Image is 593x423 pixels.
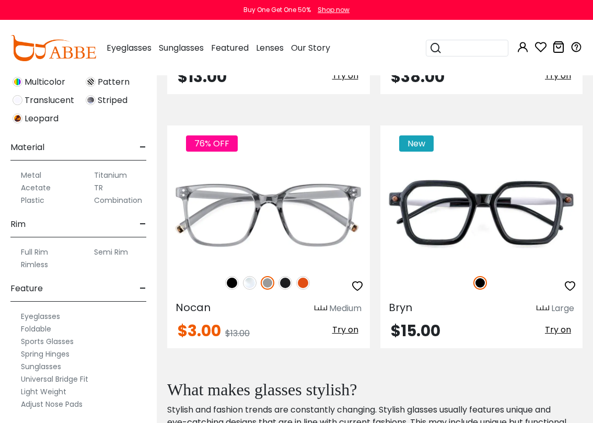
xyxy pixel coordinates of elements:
button: Try on [542,323,574,337]
span: - [139,135,146,160]
img: Black Nocan - TR ,Universal Bridge Fit [167,163,370,265]
label: Acetate [21,181,51,194]
label: Semi Rim [94,246,128,258]
div: Medium [329,302,362,315]
img: Gray [261,276,274,290]
label: Titanium [94,169,127,181]
div: Buy One Get One 50% [243,5,311,15]
span: $13.00 [178,65,227,88]
label: Spring Hinges [21,348,69,360]
span: - [139,212,146,237]
span: Leopard [25,112,59,125]
label: Sunglasses [21,360,61,373]
span: Lenses [256,42,284,54]
span: Multicolor [25,76,65,88]
label: Universal Bridge Fit [21,373,88,385]
label: Plastic [21,194,44,207]
label: Light Weight [21,385,66,398]
span: $15.00 [391,319,440,342]
label: Rimless [21,258,48,271]
img: Striped [86,95,96,105]
img: size ruler [537,305,549,313]
span: Try on [332,324,358,336]
button: Try on [542,69,574,83]
img: Clear [243,276,257,290]
label: Sports Glasses [21,335,74,348]
span: Sunglasses [159,42,204,54]
span: Striped [98,94,127,107]
img: abbeglasses.com [10,35,96,61]
a: Shop now [312,5,350,14]
label: Foldable [21,323,51,335]
img: Pattern [86,77,96,87]
img: Translucent [13,95,22,105]
img: Orange [296,276,310,290]
span: Material [10,135,44,160]
span: Feature [10,276,43,301]
span: Our Story [291,42,330,54]
label: TR [94,181,103,194]
img: Multicolor [13,77,22,87]
label: Eyeglasses [21,310,60,323]
label: Adjust Nose Pads [21,398,83,410]
div: Shop now [318,5,350,15]
button: Try on [329,69,362,83]
div: Large [551,302,574,315]
span: Rim [10,212,26,237]
span: Eyeglasses [107,42,152,54]
span: Nocan [176,300,211,315]
span: Try on [545,70,571,82]
h2: What makes glasses stylish? [167,380,572,399]
span: Pattern [98,76,130,88]
span: Bryn [389,300,412,315]
label: Full Rim [21,246,48,258]
span: $3.00 [178,319,221,342]
span: Translucent [25,94,74,107]
span: Try on [545,324,571,336]
span: Featured [211,42,249,54]
span: $13.00 [225,327,250,339]
img: Black [225,276,239,290]
span: - [139,276,146,301]
span: New [399,135,434,152]
img: size ruler [315,305,327,313]
span: 76% OFF [186,135,238,152]
span: $38.00 [391,65,445,88]
span: Try on [332,70,358,82]
img: Matte Black [278,276,292,290]
button: Try on [329,323,362,337]
label: Combination [94,194,142,207]
label: Metal [21,169,41,181]
img: Black Bryn - Acetate ,Universal Bridge Fit [380,163,583,265]
img: Black [473,276,487,290]
img: Leopard [13,113,22,123]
